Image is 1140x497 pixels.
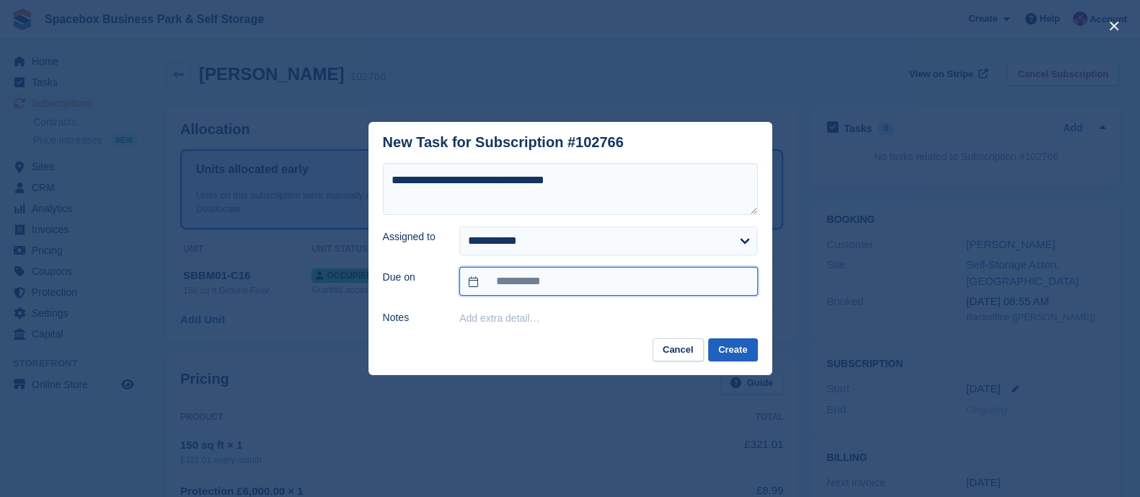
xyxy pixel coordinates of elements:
[383,270,443,285] label: Due on
[708,338,757,362] button: Create
[383,310,443,325] label: Notes
[459,312,539,324] button: Add extra detail…
[1103,14,1126,38] button: close
[383,134,624,151] div: New Task for Subscription #102766
[653,338,704,362] button: Cancel
[383,229,443,245] label: Assigned to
